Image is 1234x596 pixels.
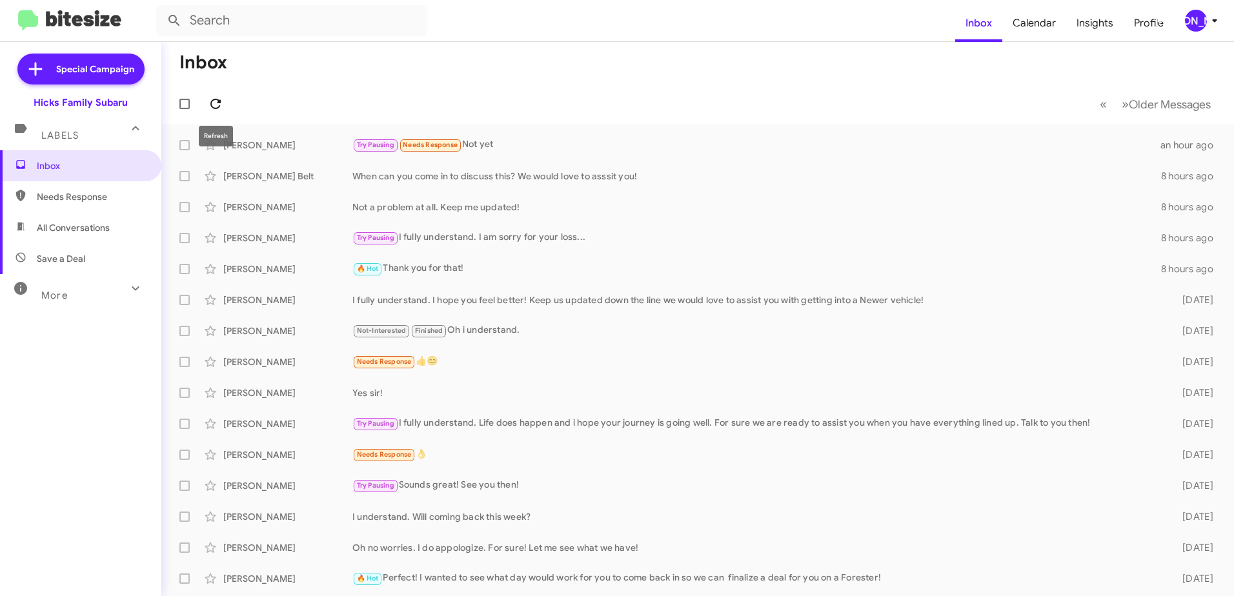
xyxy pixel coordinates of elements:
[37,221,110,234] span: All Conversations
[357,419,394,428] span: Try Pausing
[156,5,427,36] input: Search
[56,63,134,75] span: Special Campaign
[1162,541,1224,554] div: [DATE]
[223,386,352,399] div: [PERSON_NAME]
[37,252,85,265] span: Save a Deal
[1161,263,1224,275] div: 8 hours ago
[357,264,379,273] span: 🔥 Hot
[1162,293,1224,306] div: [DATE]
[357,357,412,366] span: Needs Response
[37,190,147,203] span: Needs Response
[223,263,352,275] div: [PERSON_NAME]
[352,201,1161,214] div: Not a problem at all. Keep me updated!
[41,130,79,141] span: Labels
[223,448,352,461] div: [PERSON_NAME]
[34,96,128,109] div: Hicks Family Subaru
[1066,5,1124,42] a: Insights
[223,170,352,183] div: [PERSON_NAME] Belt
[223,355,352,368] div: [PERSON_NAME]
[352,354,1162,369] div: 👍😊
[1174,10,1220,32] button: [PERSON_NAME]
[1162,355,1224,368] div: [DATE]
[1100,96,1107,112] span: «
[223,139,352,152] div: [PERSON_NAME]
[955,5,1002,42] a: Inbox
[223,201,352,214] div: [PERSON_NAME]
[1185,10,1207,32] div: [PERSON_NAME]
[223,293,352,306] div: [PERSON_NAME]
[1161,201,1224,214] div: 8 hours ago
[199,126,233,146] div: Refresh
[403,141,458,149] span: Needs Response
[352,416,1162,431] div: I fully understand. Life does happen and i hope your journey is going well. For sure we are ready...
[1124,5,1174,42] a: Profile
[179,52,227,73] h1: Inbox
[1162,324,1224,337] div: [DATE]
[352,478,1162,493] div: Sounds great! See you then!
[1162,386,1224,399] div: [DATE]
[1162,510,1224,523] div: [DATE]
[357,233,394,242] span: Try Pausing
[1122,96,1129,112] span: »
[1114,91,1219,117] button: Next
[223,232,352,244] div: [PERSON_NAME]
[1129,97,1211,112] span: Older Messages
[1093,91,1219,117] nav: Page navigation example
[223,541,352,554] div: [PERSON_NAME]
[352,571,1162,586] div: Perfect! I wanted to see what day would work for you to come back in so we can finalize a deal fo...
[352,447,1162,462] div: 👌
[1161,232,1224,244] div: 8 hours ago
[357,141,394,149] span: Try Pausing
[1092,91,1115,117] button: Previous
[41,290,68,301] span: More
[357,450,412,459] span: Needs Response
[357,574,379,582] span: 🔥 Hot
[352,541,1162,554] div: Oh no worries. I do appologize. For sure! Let me see what we have!
[352,386,1162,399] div: Yes sir!
[1161,170,1224,183] div: 8 hours ago
[223,324,352,337] div: [PERSON_NAME]
[1162,448,1224,461] div: [DATE]
[223,479,352,492] div: [PERSON_NAME]
[357,481,394,490] span: Try Pausing
[352,323,1162,338] div: Oh i understand.
[1002,5,1066,42] a: Calendar
[223,572,352,585] div: [PERSON_NAME]
[415,326,443,335] span: Finished
[37,159,147,172] span: Inbox
[352,293,1162,306] div: I fully understand. I hope you feel better! Keep us updated down the line we would love to assist...
[1162,572,1224,585] div: [DATE]
[1162,417,1224,430] div: [DATE]
[352,137,1160,152] div: Not yet
[223,510,352,523] div: [PERSON_NAME]
[352,230,1161,245] div: I fully understand. I am sorry for your loss...
[352,261,1161,276] div: Thank you for that!
[352,170,1161,183] div: When can you come in to discuss this? We would love to asssit you!
[357,326,407,335] span: Not-Interested
[223,417,352,430] div: [PERSON_NAME]
[17,54,145,84] a: Special Campaign
[1162,479,1224,492] div: [DATE]
[1160,139,1224,152] div: an hour ago
[352,510,1162,523] div: I understand. Will coming back this week?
